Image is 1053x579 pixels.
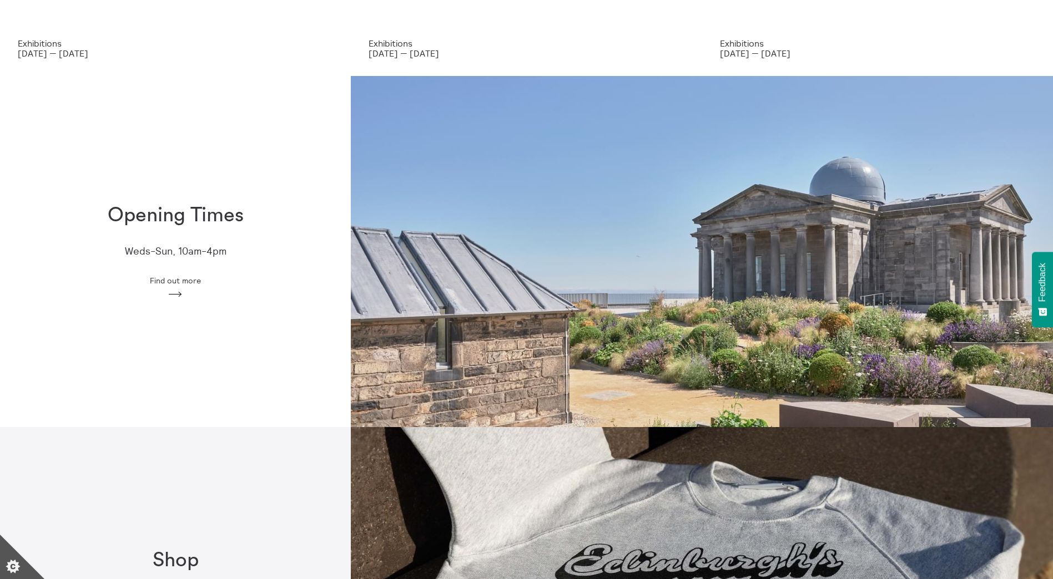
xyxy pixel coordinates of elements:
[108,204,244,227] h1: Opening Times
[18,48,333,58] p: [DATE] — [DATE]
[369,38,684,48] p: Exhibitions
[351,76,1053,426] img: Collective Gallery 2019 Photo Tom Nolan 236 2
[720,38,1035,48] p: Exhibitions
[1037,263,1047,302] span: Feedback
[125,246,226,257] p: Weds-Sun, 10am-4pm
[720,48,1035,58] p: [DATE] — [DATE]
[1032,252,1053,327] button: Feedback - Show survey
[153,549,199,572] h1: Shop
[369,48,684,58] p: [DATE] — [DATE]
[150,276,201,285] span: Find out more
[18,38,333,48] p: Exhibitions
